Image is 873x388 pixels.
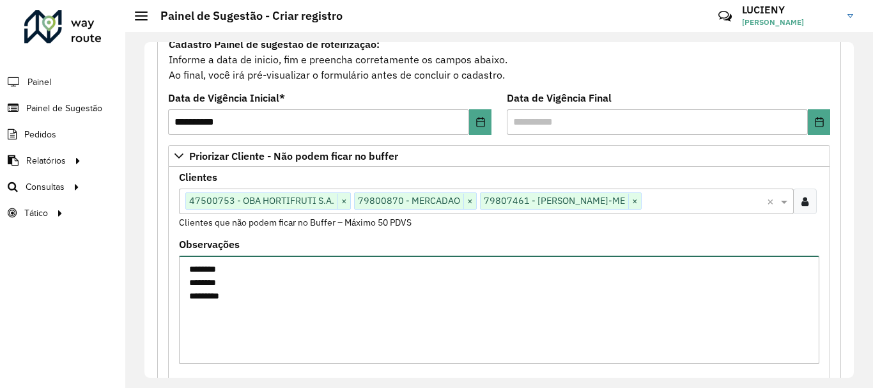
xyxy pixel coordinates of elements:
[179,217,412,228] small: Clientes que não podem ficar no Buffer – Máximo 50 PDVS
[186,193,337,208] span: 47500753 - OBA HORTIFRUTI S.A.
[27,75,51,89] span: Painel
[169,38,380,50] strong: Cadastro Painel de sugestão de roteirização:
[808,109,830,135] button: Choose Date
[148,9,343,23] h2: Painel de Sugestão - Criar registro
[469,109,491,135] button: Choose Date
[168,145,830,167] a: Priorizar Cliente - Não podem ficar no buffer
[26,154,66,167] span: Relatórios
[179,169,217,185] label: Clientes
[767,194,778,209] span: Clear all
[179,237,240,252] label: Observações
[742,4,838,16] h3: LUCIENY
[711,3,739,30] a: Contato Rápido
[168,36,830,83] div: Informe a data de inicio, fim e preencha corretamente os campos abaixo. Ao final, você irá pré-vi...
[507,90,612,105] label: Data de Vigência Final
[628,194,641,209] span: ×
[24,206,48,220] span: Tático
[742,17,838,28] span: [PERSON_NAME]
[337,194,350,209] span: ×
[463,194,476,209] span: ×
[168,167,830,380] div: Priorizar Cliente - Não podem ficar no buffer
[168,90,285,105] label: Data de Vigência Inicial
[481,193,628,208] span: 79807461 - [PERSON_NAME]-ME
[189,151,398,161] span: Priorizar Cliente - Não podem ficar no buffer
[26,180,65,194] span: Consultas
[355,193,463,208] span: 79800870 - MERCADAO
[24,128,56,141] span: Pedidos
[26,102,102,115] span: Painel de Sugestão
